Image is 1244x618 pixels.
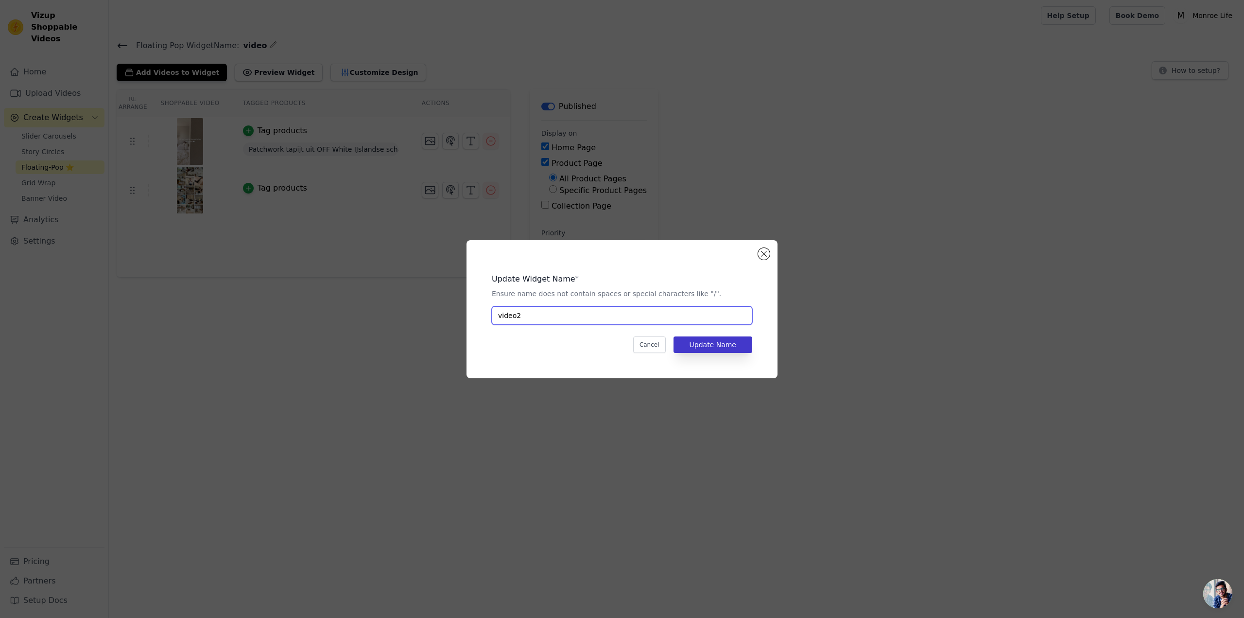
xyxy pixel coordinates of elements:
[674,336,752,353] button: Update Name
[492,289,752,299] p: Ensure name does not contain spaces or special characters like "/".
[492,273,575,285] legend: Update Widget Name
[633,336,666,353] button: Cancel
[1203,579,1232,608] div: Open de chat
[758,248,770,260] button: Close modal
